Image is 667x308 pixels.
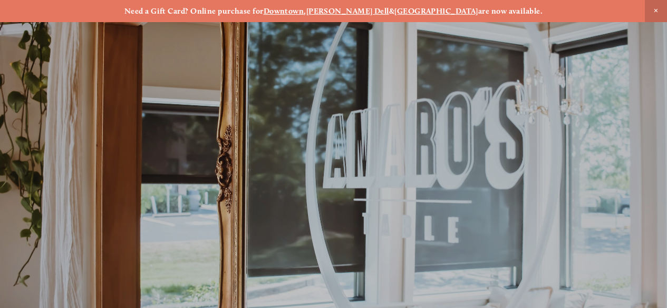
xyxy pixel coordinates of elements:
[478,6,543,16] strong: are now available.
[394,6,478,16] a: [GEOGRAPHIC_DATA]
[124,6,264,16] strong: Need a Gift Card? Online purchase for
[389,6,394,16] strong: &
[304,6,306,16] strong: ,
[306,6,389,16] a: [PERSON_NAME] Dell
[264,6,304,16] a: Downtown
